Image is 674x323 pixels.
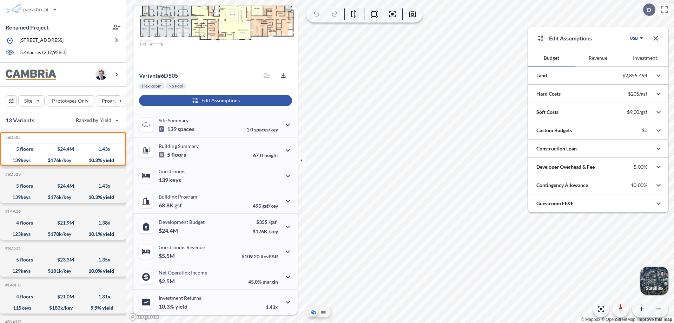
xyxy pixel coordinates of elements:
[253,203,278,209] p: 495
[628,91,647,97] p: $205/gsf
[52,97,88,104] p: Prototypes Only
[260,152,263,158] span: ft
[159,252,176,259] p: $5.5M
[248,279,278,285] p: 45.0%
[260,253,278,259] span: RevPAR
[269,219,277,225] span: /gsf
[18,95,45,106] button: Site
[630,35,638,41] div: USD
[4,283,21,288] h5: Click to copy the code
[159,244,205,250] p: Guestrooms Revenue
[536,127,572,134] p: Custom Budgets
[254,127,278,133] span: spaces/key
[601,317,635,322] a: OpenStreetMap
[640,267,668,295] img: Switcher Image
[253,228,278,234] p: $176K
[139,95,292,106] button: Edit Assumptions
[159,295,201,301] p: Investment Returns
[264,152,278,158] span: height
[159,117,189,123] p: Site Summary
[168,83,183,89] p: No Pool
[536,72,547,79] p: Land
[20,49,67,57] p: 5.46 acres ( 237,958 sf)
[627,109,647,115] p: $9.00/gsf
[159,151,186,158] p: 5
[159,219,205,225] p: Development Budget
[262,203,278,209] span: gsf/key
[640,267,668,295] button: Switcher ImageSatellite
[631,182,647,188] p: 10.00%
[178,125,194,133] span: spaces
[159,143,199,149] p: Building Summary
[269,228,278,234] span: /key
[246,127,278,133] p: 1.0
[637,317,672,322] a: Improve this map
[159,168,185,174] p: Guestrooms
[242,253,278,259] p: $109.20
[139,72,158,79] span: Variant
[646,285,663,291] p: Satellite
[642,127,647,134] p: $0
[622,72,647,79] p: $2,855,494
[24,97,32,104] p: Site
[4,246,21,251] h5: Click to copy the code
[253,152,278,158] p: 67
[319,308,328,316] button: Site Plan
[159,303,187,310] p: 10.3%
[175,303,187,310] span: yield
[528,50,575,66] button: Budget
[20,37,64,45] p: [STREET_ADDRESS]
[159,125,194,133] p: 139
[102,97,121,104] p: Program
[159,194,197,200] p: Building Program
[95,69,107,80] img: user logo
[647,7,651,13] p: D
[536,109,559,116] p: Soft Costs
[253,219,278,225] p: $355
[142,83,161,89] p: Flex Room
[139,72,178,79] p: # 6d505
[4,209,21,214] h5: Click to copy the code
[159,278,176,285] p: $2.5M
[96,95,134,106] button: Program
[6,24,49,31] p: Renamed Project
[309,308,318,316] button: Aerial View
[575,50,621,66] button: Revenue
[128,313,159,321] a: Mapbox homepage
[549,34,592,43] p: Edit Assumptions
[536,200,574,207] p: Guestroom FF&E
[171,151,186,158] span: floors
[159,227,179,234] p: $24.4M
[263,279,278,285] span: margin
[622,50,668,66] button: Investment
[70,115,123,126] button: Ranked by Yield
[581,317,600,322] a: Mapbox
[536,163,595,170] p: Developer Overhead & Fee
[159,270,207,276] p: Net Operating Income
[159,202,182,209] p: 68.8K
[634,164,647,170] p: 5.00%
[100,117,112,124] span: Yield
[536,145,577,152] p: Construction Loan
[4,135,21,140] h5: Click to copy the code
[536,182,588,189] p: Contingency Allowance
[174,202,182,209] span: gsf
[266,304,278,310] p: 1.43x
[4,172,21,177] h5: Click to copy the code
[169,176,181,183] span: keys
[6,69,56,80] img: BrandImage
[159,176,181,183] p: 139
[6,116,34,124] p: 13 Variants
[46,95,94,106] button: Prototypes Only
[536,90,561,97] p: Hard Costs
